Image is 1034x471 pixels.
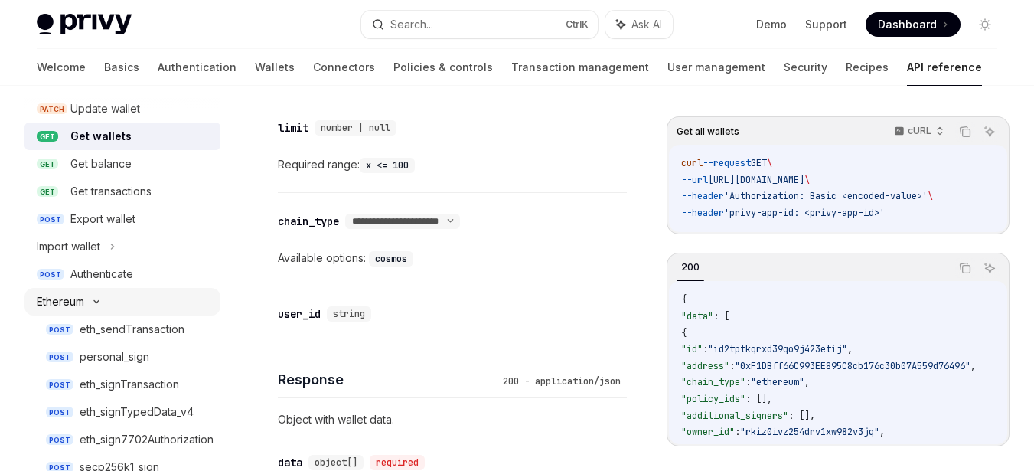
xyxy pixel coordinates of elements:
[278,369,497,390] h4: Response
[24,426,220,453] a: POSTeth_sign7702Authorization
[740,426,879,438] span: "rkiz0ivz254drv1xw982v3jq"
[955,122,975,142] button: Copy the contents from the code block
[80,348,149,366] div: personal_sign
[46,434,73,446] span: POST
[37,159,58,170] span: GET
[980,258,1000,278] button: Ask AI
[724,190,928,202] span: 'Authorization: Basic <encoded-value>'
[866,12,961,37] a: Dashboard
[973,12,997,37] button: Toggle dark mode
[735,360,970,372] span: "0xF1DBff66C993EE895C8cb176c30b07A559d76496"
[80,320,184,339] div: eth_sendTransaction
[46,324,73,335] span: POST
[605,11,673,38] button: Ask AI
[37,237,100,256] div: Import wallet
[784,49,827,86] a: Security
[878,17,937,32] span: Dashboard
[80,403,194,421] div: eth_signTypedData_v4
[745,443,751,455] span: :
[37,49,86,86] a: Welcome
[713,310,729,322] span: : [
[37,186,58,198] span: GET
[751,157,767,169] span: GET
[879,426,885,438] span: ,
[907,49,982,86] a: API reference
[24,178,220,205] a: GETGet transactions
[708,174,804,186] span: [URL][DOMAIN_NAME]
[24,398,220,426] a: POSTeth_signTypedData_v4
[677,126,739,138] span: Get all wallets
[158,49,236,86] a: Authentication
[804,376,810,388] span: ,
[566,18,589,31] span: Ctrl K
[37,214,64,225] span: POST
[681,410,788,422] span: "additional_signers"
[805,17,847,32] a: Support
[846,49,889,86] a: Recipes
[681,443,745,455] span: "created_at"
[255,49,295,86] a: Wallets
[46,352,73,363] span: POST
[751,376,804,388] span: "ethereum"
[767,157,772,169] span: \
[908,125,931,137] p: cURL
[278,120,308,136] div: limit
[928,190,933,202] span: \
[729,360,735,372] span: :
[886,119,951,145] button: cURL
[756,17,787,32] a: Demo
[360,158,415,173] code: x <= 100
[37,131,58,142] span: GET
[37,14,132,35] img: light logo
[703,157,751,169] span: --request
[804,174,810,186] span: \
[497,374,627,389] div: 200 - application/json
[788,410,815,422] span: : [],
[970,360,976,372] span: ,
[681,393,745,405] span: "policy_ids"
[333,308,365,320] span: string
[724,207,885,219] span: 'privy-app-id: <privy-app-id>'
[278,249,627,267] div: Available options:
[390,15,433,34] div: Search...
[511,49,649,86] a: Transaction management
[681,293,687,306] span: {
[24,316,220,343] a: POSTeth_sendTransaction
[315,456,357,469] span: object[]
[681,376,745,388] span: "chain_type"
[70,127,132,146] div: Get wallets
[104,49,139,86] a: Basics
[278,155,627,174] div: Required range:
[46,407,73,418] span: POST
[278,214,339,229] div: chain_type
[745,376,751,388] span: :
[70,265,133,283] div: Authenticate
[369,251,413,267] code: cosmos
[278,306,321,322] div: user_id
[24,123,220,150] a: GETGet wallets
[70,210,135,228] div: Export wallet
[278,410,627,429] p: Object with wallet data.
[667,49,765,86] a: User management
[631,17,662,32] span: Ask AI
[847,343,853,355] span: ,
[681,174,708,186] span: --url
[681,426,735,438] span: "owner_id"
[24,260,220,288] a: POSTAuthenticate
[80,430,214,449] div: eth_sign7702Authorization
[681,190,724,202] span: --header
[70,155,132,173] div: Get balance
[24,371,220,398] a: POSTeth_signTransaction
[681,343,703,355] span: "id"
[681,157,703,169] span: curl
[681,207,724,219] span: --header
[278,455,302,470] div: data
[46,379,73,391] span: POST
[24,150,220,178] a: GETGet balance
[703,343,708,355] span: :
[681,360,729,372] span: "address"
[37,293,84,311] div: Ethereum
[681,310,713,322] span: "data"
[321,122,390,134] span: number | null
[708,343,847,355] span: "id2tptkqrxd39qo9j423etij"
